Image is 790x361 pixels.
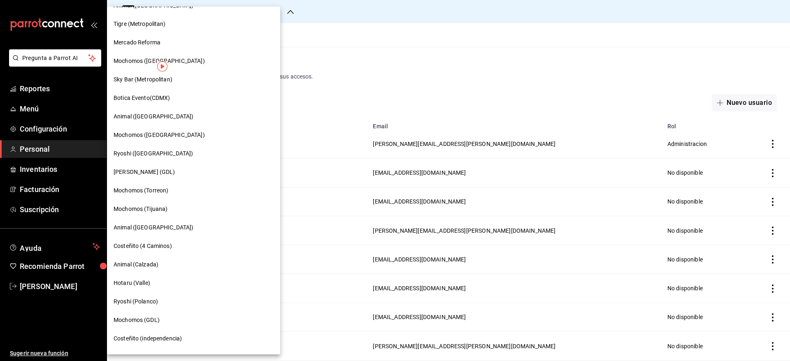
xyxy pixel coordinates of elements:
div: Mochomos (GDL) [107,311,280,329]
span: Sky Bar (Metropolitan) [114,75,172,84]
div: Mochomos (Tijuana) [107,200,280,218]
span: Ryoshi ([GEOGRAPHIC_DATA]) [114,149,193,158]
div: [PERSON_NAME] (GDL) [107,163,280,181]
span: Mochomos (Torreon) [114,186,168,195]
span: Mochomos ([GEOGRAPHIC_DATA]) [114,57,205,65]
span: Animal ([GEOGRAPHIC_DATA]) [114,223,193,232]
span: Animal ([GEOGRAPHIC_DATA]) [114,112,193,121]
span: Mercado Reforma [114,38,160,47]
div: Costeñito (independencia) [107,329,280,348]
div: Mochomos (Torreon) [107,181,280,200]
div: Mercado Reforma [107,33,280,52]
span: Costeñito (independencia) [114,334,182,343]
div: Ryoshi ([GEOGRAPHIC_DATA]) [107,144,280,163]
span: Botica Evento(CDMX) [114,94,170,102]
div: Costeñito (4 Caminos) [107,237,280,255]
div: Botica Evento(CDMX) [107,89,280,107]
div: Tigre (Metropolitan) [107,15,280,33]
span: [PERSON_NAME] (GDL) [114,168,175,176]
span: Animal (Calzada) [114,260,158,269]
div: Mochomos ([GEOGRAPHIC_DATA]) [107,126,280,144]
span: Ryoshi (Polanco) [114,297,158,306]
span: Hotaru (Valle) [114,279,150,287]
div: Animal ([GEOGRAPHIC_DATA]) [107,107,280,126]
span: Costeñito (4 Caminos) [114,242,172,250]
div: Animal (Calzada) [107,255,280,274]
div: Sky Bar (Metropolitan) [107,70,280,89]
div: Hotaru (Valle) [107,274,280,292]
div: Mochomos ([GEOGRAPHIC_DATA]) [107,52,280,70]
span: Mochomos (Tijuana) [114,205,167,213]
span: Mochomos (GDL) [114,316,160,324]
span: Mochomos ([GEOGRAPHIC_DATA]) [114,131,205,139]
img: Tooltip marker [157,61,167,72]
div: Ryoshi (Polanco) [107,292,280,311]
div: Animal ([GEOGRAPHIC_DATA]) [107,218,280,237]
span: Tigre (Metropolitan) [114,20,166,28]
